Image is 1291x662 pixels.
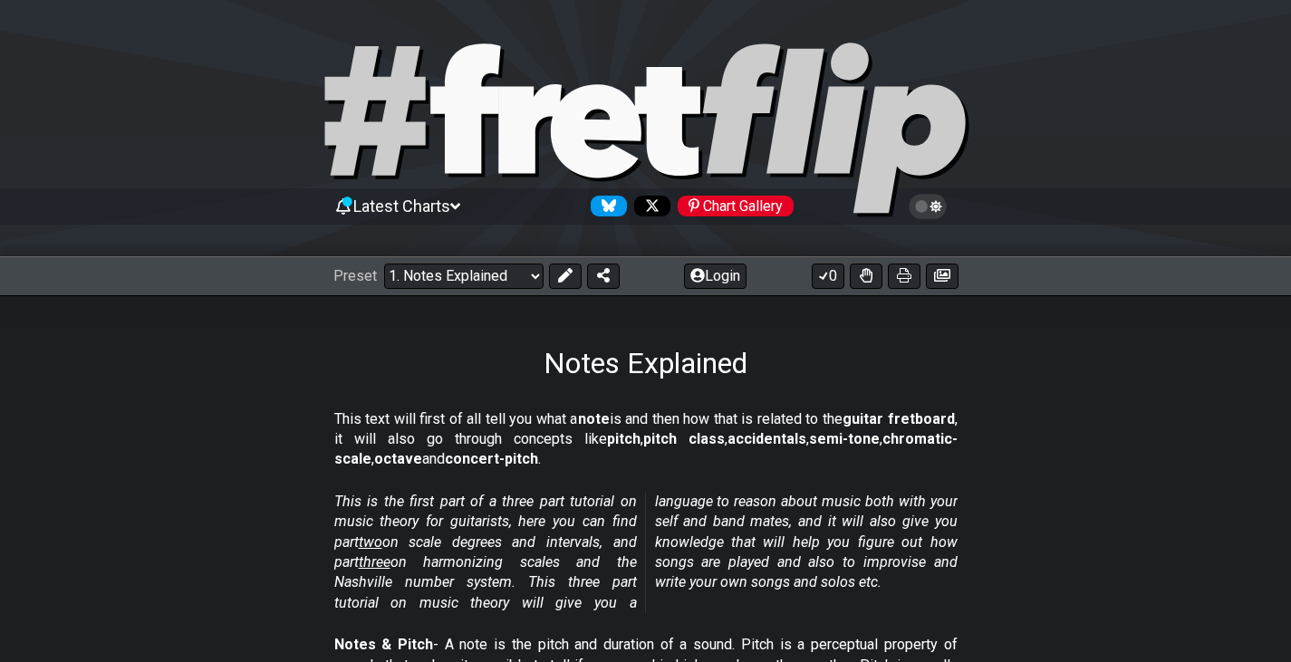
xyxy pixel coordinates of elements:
[727,430,806,447] strong: accidentals
[684,264,747,289] button: Login
[549,264,582,289] button: Edit Preset
[544,346,747,380] h1: Notes Explained
[578,410,610,427] strong: note
[359,533,382,551] span: two
[607,430,641,447] strong: pitch
[359,553,390,571] span: three
[334,409,958,470] p: This text will first of all tell you what a is and then how that is related to the , it will also...
[918,198,939,215] span: Toggle light / dark theme
[334,636,433,653] strong: Notes & Pitch
[374,450,422,467] strong: octave
[353,197,450,216] span: Latest Charts
[812,264,844,289] button: 0
[843,410,955,427] strong: guitar fretboard
[445,450,538,467] strong: concert-pitch
[888,264,920,289] button: Print
[384,264,544,289] select: Preset
[850,264,882,289] button: Toggle Dexterity for all fretkits
[333,267,377,284] span: Preset
[670,196,794,216] a: #fretflip at Pinterest
[678,196,794,216] div: Chart Gallery
[627,196,670,216] a: Follow #fretflip at X
[583,196,627,216] a: Follow #fretflip at Bluesky
[587,264,620,289] button: Share Preset
[643,430,725,447] strong: pitch class
[334,493,958,611] em: This is the first part of a three part tutorial on music theory for guitarists, here you can find...
[809,430,880,447] strong: semi-tone
[926,264,959,289] button: Create image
